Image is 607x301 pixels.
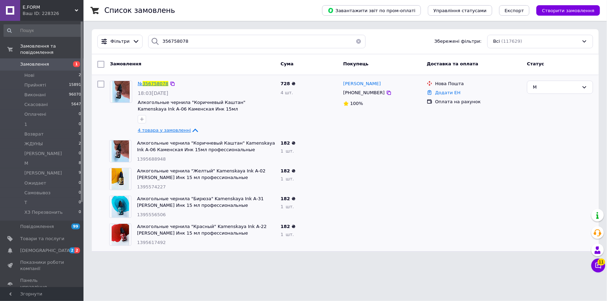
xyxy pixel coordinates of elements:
a: Алкогольные чернила "Коричневый Каштан" Kamenskaya Ink А-06 Каменская Инк 15мл профессиональные х... [138,100,246,118]
span: [DEMOGRAPHIC_DATA] [20,247,72,254]
span: [PHONE_NUMBER] [343,90,385,95]
span: 1395688948 [137,156,166,162]
span: 2 [79,141,81,147]
span: Збережені фільтри: [434,38,482,45]
span: 0 [79,150,81,157]
button: Створити замовлення [536,5,600,16]
span: Прийняті [24,82,46,88]
button: Очистить [352,35,366,48]
span: 1395574227 [137,184,166,189]
img: Фото товару [112,168,129,190]
span: Управління статусами [433,8,487,13]
span: Показники роботи компанії [20,259,64,272]
span: 0 [79,190,81,196]
span: 1 шт. [281,176,294,181]
input: Пошук [3,24,82,37]
a: 4 товара у замовленні [138,128,199,133]
span: Виконані [24,92,46,98]
span: 356758078 [143,81,168,86]
span: Доставка та оплата [427,61,478,66]
div: Оплата на рахунок [435,99,521,105]
h1: Список замовлень [104,6,175,15]
button: Експорт [499,5,530,16]
span: № [138,81,143,86]
span: 2 [69,247,75,253]
span: 4 товара у замовленні [138,128,191,133]
div: Нова Пошта [435,81,521,87]
span: Замовлення та повідомлення [20,43,83,56]
span: 182 ₴ [281,168,296,173]
span: 1 [24,121,27,128]
span: 9 [79,170,81,176]
span: Повідомлення [20,223,54,230]
span: Т [24,200,27,206]
span: 1 шт. [281,204,294,209]
span: Експорт [505,8,524,13]
img: Фото товару [112,196,129,218]
span: Ожидает [24,180,46,186]
span: Замовлення [20,61,49,67]
span: ХЗ Перезвонить [24,209,63,215]
a: Алкогольные чернила "Желтый" Kamenskaya Ink А-02 [PERSON_NAME] Инк 15 мл профессиональные художес... [137,168,265,186]
a: Фото товару [110,81,132,103]
span: 1 [73,61,80,67]
span: Всі [493,38,500,45]
img: Фото товару [112,140,129,162]
span: 728 ₴ [281,81,296,86]
span: 1395617492 [137,240,166,245]
span: 96070 [69,92,81,98]
span: 8 [79,160,81,166]
a: Алкогольные чернила "Коричневый Каштан" Kamenskaya Ink А-06 Каменская Инк 15мл профессиональные х... [137,140,275,158]
span: Завантажити звіт по пром-оплаті [328,7,415,14]
a: Алкогольные чернила "Красный" Kamenskaya Ink А-22 [PERSON_NAME] Инк 15 мл профессиональные художе... [137,224,267,242]
span: [PERSON_NAME] [24,170,62,176]
span: 15891 [69,82,81,88]
span: 0 [79,131,81,137]
a: Алкогольные чернила "Бирюза" Kamenskaya Ink А-31 [PERSON_NAME] Инк 15 мл профессиональные художес... [137,196,264,214]
a: Створити замовлення [529,8,600,13]
span: E.FORM [23,4,75,10]
span: 182 ₴ [281,140,296,146]
a: Додати ЕН [435,90,461,95]
span: Покупець [343,61,369,66]
button: Завантажити звіт по пром-оплаті [322,5,421,16]
span: 11 [598,259,605,266]
span: 1 шт. [281,232,294,237]
a: [PERSON_NAME] [343,81,381,87]
span: 1395556506 [137,212,166,217]
button: Управління статусами [428,5,492,16]
span: [PERSON_NAME] [343,81,381,86]
span: Возврат [24,131,43,137]
span: Нові [24,72,34,79]
span: 1 шт. [281,148,294,154]
img: Фото товару [112,224,129,245]
span: Створити замовлення [542,8,594,13]
span: Замовлення [110,61,141,66]
a: №356758078 [138,81,168,86]
span: 2 [79,72,81,79]
span: 99 [71,223,80,229]
span: М [24,160,28,166]
span: Панель управління [20,277,64,290]
span: Фільтри [111,38,130,45]
span: 5647 [71,101,81,108]
span: 100% [350,101,363,106]
span: Оплачені [24,111,46,117]
span: Самовывоз [24,190,50,196]
span: Cума [281,61,294,66]
span: 0 [79,200,81,206]
span: 0 [79,180,81,186]
span: Статус [527,61,544,66]
span: ЖДУНЫ [24,141,43,147]
button: Чат з покупцем11 [591,259,605,272]
span: Товари та послуги [20,236,64,242]
span: [PERSON_NAME] [24,150,62,157]
input: Пошук за номером замовлення, ПІБ покупця, номером телефону, Email, номером накладної [148,35,365,48]
img: Фото товару [112,81,130,103]
span: Скасовані [24,101,48,108]
span: 0 [79,121,81,128]
div: Ваш ID: 228326 [23,10,83,17]
span: 182 ₴ [281,224,296,229]
span: 4 шт. [281,90,293,95]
